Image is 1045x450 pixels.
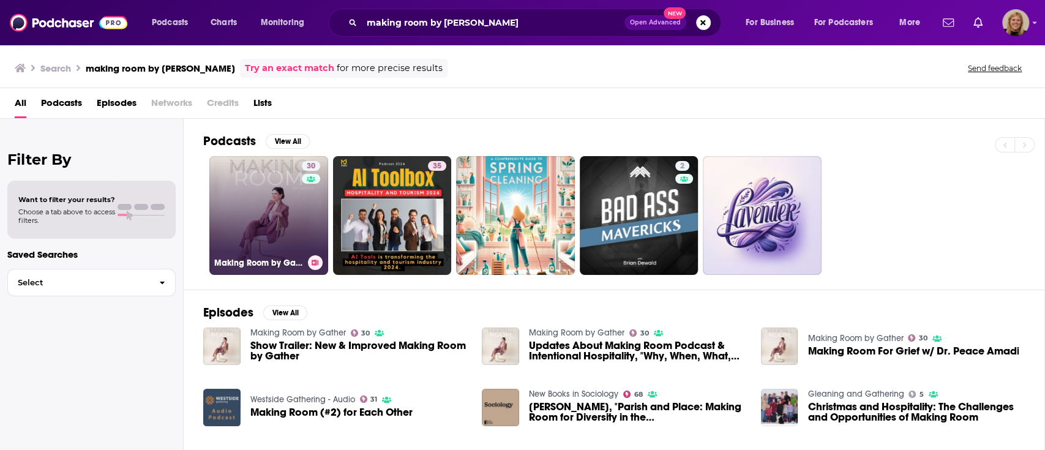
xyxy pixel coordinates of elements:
span: 35 [433,160,441,173]
span: Credits [207,93,239,118]
span: Open Advanced [630,20,681,26]
span: for more precise results [337,61,443,75]
span: [PERSON_NAME], "Parish and Place: Making Room for Diversity in the [DEMOGRAPHIC_DATA]" (Oxford UP... [529,402,746,422]
span: 30 [640,331,649,336]
a: Show notifications dropdown [938,12,959,33]
a: All [15,93,26,118]
h2: Podcasts [203,133,256,149]
button: open menu [252,13,320,32]
button: Open AdvancedNew [624,15,686,30]
img: Show Trailer: New & Improved Making Room by Gather [203,328,241,365]
span: Select [8,279,149,287]
button: View All [266,134,310,149]
button: Send feedback [964,63,1025,73]
span: Charts [211,14,237,31]
a: 2 [675,161,689,171]
img: Christmas and Hospitality: The Challenges and Opportunities of Making Room [761,389,798,426]
button: View All [263,306,307,320]
button: open menu [806,13,891,32]
span: 5 [920,392,924,397]
a: EpisodesView All [203,305,307,320]
span: Networks [151,93,192,118]
a: 31 [360,396,378,403]
a: 30Making Room by Gather [209,156,328,275]
span: New [664,7,686,19]
a: 2 [580,156,699,275]
a: 30 [351,329,370,337]
a: 35 [333,156,452,275]
a: Try an exact match [245,61,334,75]
span: Podcasts [152,14,188,31]
a: Making Room (#2) for Each Other [250,407,413,418]
a: Making Room by Gather [250,328,346,338]
h3: Making Room by Gather [214,258,303,268]
span: More [899,14,920,31]
span: 30 [919,336,927,341]
button: open menu [891,13,935,32]
img: Making Room For Grief w/ Dr. Peace Amadi [761,328,798,365]
span: Choose a tab above to access filters. [18,208,115,225]
a: Episodes [97,93,137,118]
a: Tricia Bruce, "Parish and Place: Making Room for Diversity in the American Catholic Church" (Oxfo... [529,402,746,422]
span: Want to filter your results? [18,195,115,204]
img: User Profile [1002,9,1029,36]
span: 30 [361,331,370,336]
a: 35 [428,161,446,171]
a: Show Trailer: New & Improved Making Room by Gather [250,340,468,361]
a: 68 [623,391,643,398]
a: Making Room by Gather [807,333,903,343]
input: Search podcasts, credits, & more... [362,13,624,32]
a: New Books in Sociology [529,389,618,399]
img: Podchaser - Follow, Share and Rate Podcasts [10,11,127,34]
a: Charts [203,13,244,32]
span: 68 [634,392,643,397]
span: 30 [307,160,315,173]
a: 30 [302,161,320,171]
a: Making Room For Grief w/ Dr. Peace Amadi [807,346,1019,356]
a: PodcastsView All [203,133,310,149]
a: Gleaning and Gathering [807,389,904,399]
button: Show profile menu [1002,9,1029,36]
button: open menu [737,13,809,32]
a: Updates About Making Room Podcast & Intentional Hospitality, "Why, When, What, How" [529,340,746,361]
div: Search podcasts, credits, & more... [340,9,733,37]
img: Tricia Bruce, "Parish and Place: Making Room for Diversity in the American Catholic Church" (Oxfo... [482,389,519,426]
a: Show notifications dropdown [968,12,987,33]
span: 31 [370,397,377,402]
a: Podcasts [41,93,82,118]
img: Making Room (#2) for Each Other [203,389,241,426]
a: Lists [253,93,272,118]
p: Saved Searches [7,249,176,260]
button: Select [7,269,176,296]
span: Monitoring [261,14,304,31]
a: Westside Gathering - Audio [250,394,355,405]
span: 2 [680,160,684,173]
a: 30 [908,334,927,342]
span: For Podcasters [814,14,873,31]
img: Updates About Making Room Podcast & Intentional Hospitality, "Why, When, What, How" [482,328,519,365]
button: open menu [143,13,204,32]
span: Christmas and Hospitality: The Challenges and Opportunities of Making Room [807,402,1025,422]
h2: Filter By [7,151,176,168]
span: For Business [746,14,794,31]
h2: Episodes [203,305,253,320]
a: 5 [908,391,924,398]
h3: making room by [PERSON_NAME] [86,62,235,74]
span: Logged in as avansolkema [1002,9,1029,36]
h3: Search [40,62,71,74]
